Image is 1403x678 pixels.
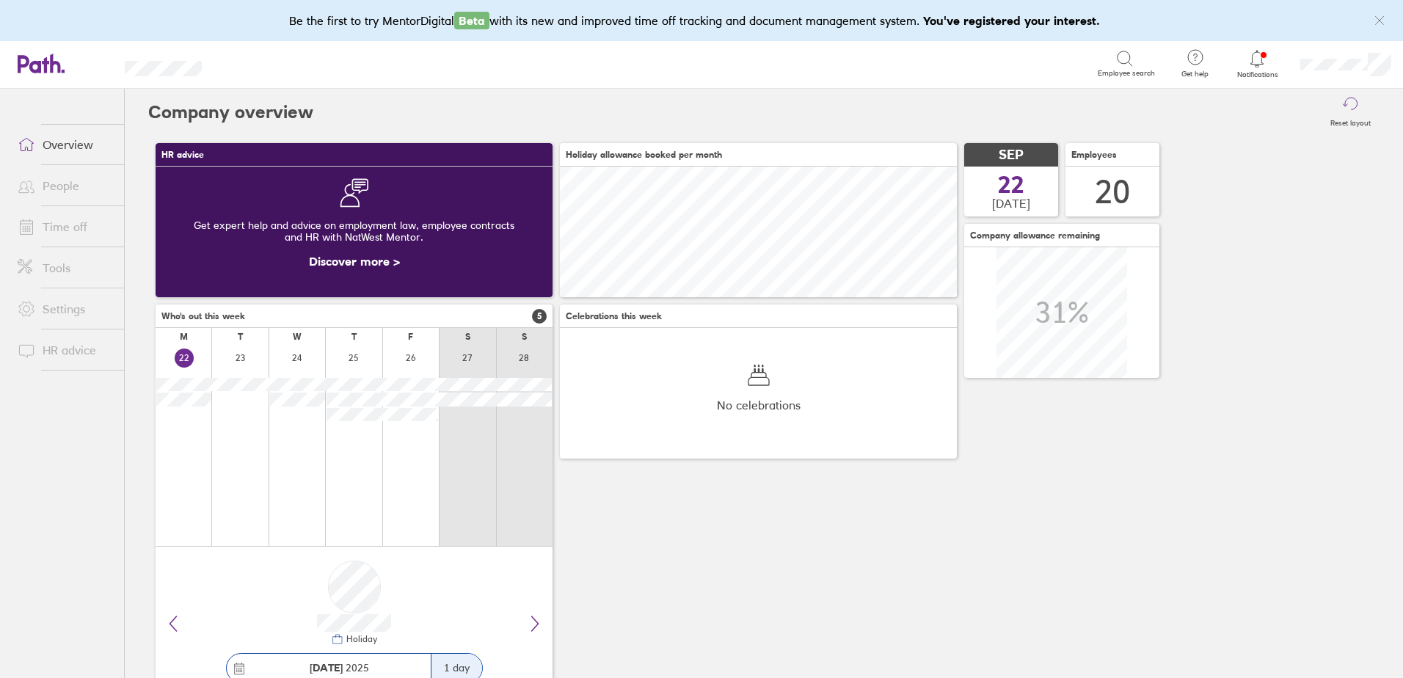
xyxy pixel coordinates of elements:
span: Celebrations this week [566,311,662,321]
span: Employees [1071,150,1117,160]
span: No celebrations [717,398,801,412]
div: Get expert help and advice on employment law, employee contracts and HR with NatWest Mentor. [167,208,541,255]
strong: [DATE] [310,661,343,674]
div: Search [241,56,279,70]
a: Discover more > [309,254,400,269]
span: 22 [998,173,1024,197]
span: 5 [532,309,547,324]
div: F [408,332,413,342]
div: T [238,332,243,342]
span: Beta [454,12,489,29]
div: S [522,332,527,342]
span: 2025 [310,662,369,674]
div: 20 [1095,173,1130,211]
span: SEP [999,147,1024,163]
a: People [6,171,124,200]
div: W [293,332,302,342]
span: [DATE] [992,197,1030,210]
span: Holiday allowance booked per month [566,150,722,160]
a: Notifications [1233,48,1281,79]
div: T [351,332,357,342]
span: Company allowance remaining [970,230,1100,241]
button: Reset layout [1322,89,1380,136]
div: S [465,332,470,342]
span: HR advice [161,150,204,160]
span: Notifications [1233,70,1281,79]
a: Settings [6,294,124,324]
div: Holiday [343,634,377,644]
div: Be the first to try MentorDigital with its new and improved time off tracking and document manage... [289,12,1115,29]
a: Overview [6,130,124,159]
span: Who's out this week [161,311,245,321]
b: You've registered your interest. [923,13,1100,28]
a: Tools [6,253,124,282]
h2: Company overview [148,89,313,136]
span: Get help [1171,70,1219,79]
div: M [180,332,188,342]
a: HR advice [6,335,124,365]
a: Time off [6,212,124,241]
span: Employee search [1098,69,1155,78]
label: Reset layout [1322,114,1380,128]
